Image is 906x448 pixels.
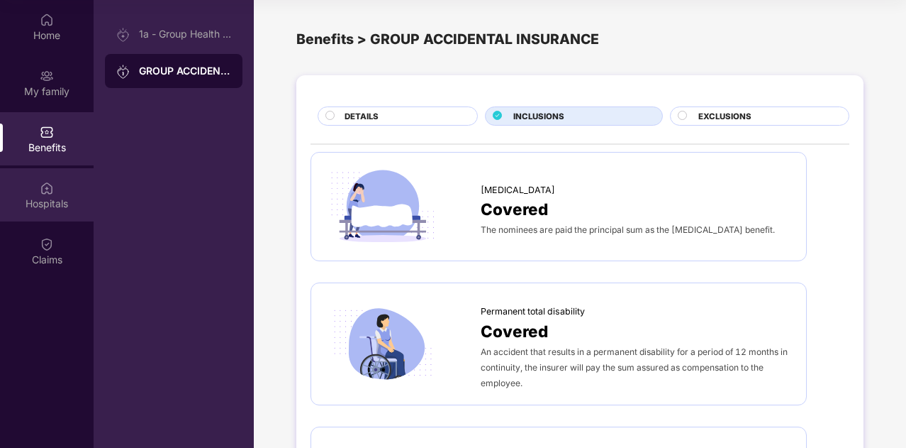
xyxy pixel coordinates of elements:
img: icon [325,304,440,384]
img: svg+xml;base64,PHN2ZyB3aWR0aD0iMjAiIGhlaWdodD0iMjAiIHZpZXdCb3g9IjAgMCAyMCAyMCIgZmlsbD0ibm9uZSIgeG... [40,69,54,83]
img: svg+xml;base64,PHN2ZyBpZD0iSG9zcGl0YWxzIiB4bWxucz0iaHR0cDovL3d3dy53My5vcmcvMjAwMC9zdmciIHdpZHRoPS... [40,181,54,195]
span: Permanent total disability [481,305,585,319]
span: The nominees are paid the principal sum as the [MEDICAL_DATA] benefit. [481,224,775,235]
img: svg+xml;base64,PHN2ZyBpZD0iSG9tZSIgeG1sbnM9Imh0dHA6Ly93d3cudzMub3JnLzIwMDAvc3ZnIiB3aWR0aD0iMjAiIG... [40,13,54,27]
span: An accident that results in a permanent disability for a period of 12 months in continuity, the i... [481,346,788,388]
img: svg+xml;base64,PHN2ZyBpZD0iQ2xhaW0iIHhtbG5zPSJodHRwOi8vd3d3LnczLm9yZy8yMDAwL3N2ZyIgd2lkdGg9IjIwIi... [40,237,54,251]
span: DETAILS [345,110,379,123]
span: Covered [481,197,548,222]
img: svg+xml;base64,PHN2ZyB3aWR0aD0iMjAiIGhlaWdodD0iMjAiIHZpZXdCb3g9IjAgMCAyMCAyMCIgZmlsbD0ibm9uZSIgeG... [116,65,130,79]
span: INCLUSIONS [513,110,564,123]
img: icon [325,167,440,247]
span: EXCLUSIONS [698,110,751,123]
img: svg+xml;base64,PHN2ZyB3aWR0aD0iMjAiIGhlaWdodD0iMjAiIHZpZXdCb3g9IjAgMCAyMCAyMCIgZmlsbD0ibm9uZSIgeG... [116,28,130,42]
span: [MEDICAL_DATA] [481,183,555,197]
div: Benefits > GROUP ACCIDENTAL INSURANCE [296,28,863,50]
img: svg+xml;base64,PHN2ZyBpZD0iQmVuZWZpdHMiIHhtbG5zPSJodHRwOi8vd3d3LnczLm9yZy8yMDAwL3N2ZyIgd2lkdGg9Ij... [40,125,54,139]
div: GROUP ACCIDENTAL INSURANCE [139,64,231,78]
span: Covered [481,319,548,344]
div: 1a - Group Health Insurance [139,28,231,40]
